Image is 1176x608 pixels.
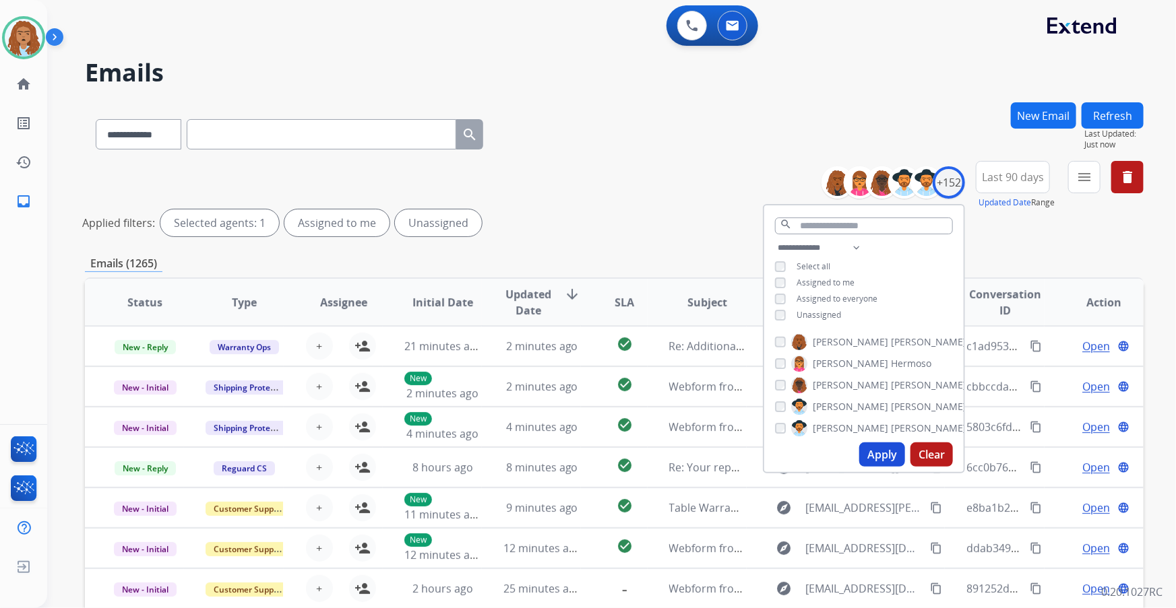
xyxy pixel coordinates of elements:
[1117,421,1129,433] mat-icon: language
[114,380,177,395] span: New - Initial
[669,339,762,353] span: Re: Additional Info
[16,76,32,92] mat-icon: home
[316,580,322,597] span: +
[1082,378,1110,395] span: Open
[617,578,633,595] mat-icon: -
[306,333,333,360] button: +
[503,581,582,596] span: 25 minutes ago
[966,460,1169,475] span: 6cc0b762-6b7f-41ed-a27f-71244820722e
[615,294,634,310] span: SLA
[206,502,293,516] span: Customer Support
[910,442,953,467] button: Clear
[891,400,966,413] span: [PERSON_NAME]
[206,380,298,395] span: Shipping Protection
[114,502,177,516] span: New - Initial
[1030,502,1042,514] mat-icon: content_copy
[16,154,32,170] mat-icon: history
[16,115,32,131] mat-icon: list_alt
[1082,338,1110,354] span: Open
[966,286,1043,318] span: Conversation ID
[82,215,155,231] p: Applied filters:
[506,460,578,475] span: 8 minutes ago
[776,540,793,556] mat-icon: explore
[1045,279,1144,326] th: Action
[1117,502,1129,514] mat-icon: language
[1030,542,1042,554] mat-icon: content_copy
[669,581,974,596] span: Webform from [EMAIL_ADDRESS][DOMAIN_NAME] on [DATE]
[306,575,333,602] button: +
[891,335,966,349] span: [PERSON_NAME]
[797,293,877,304] span: Assigned to everyone
[114,582,177,597] span: New - Initial
[797,277,855,288] span: Assigned to me
[316,500,322,516] span: +
[316,419,322,435] span: +
[306,454,333,481] button: +
[1084,139,1144,150] span: Just now
[5,19,42,57] img: avatar
[114,421,177,435] span: New - Initial
[813,378,888,392] span: [PERSON_NAME]
[933,166,965,199] div: +152
[354,378,371,395] mat-icon: person_add
[806,580,923,597] span: [EMAIL_ADDRESS][DOMAIN_NAME]
[85,255,162,272] p: Emails (1265)
[412,294,473,310] span: Initial Date
[813,335,888,349] span: [PERSON_NAME]
[404,412,432,426] p: New
[1030,340,1042,352] mat-icon: content_copy
[806,500,923,516] span: [EMAIL_ADDRESS][PERSON_NAME][DOMAIN_NAME]
[316,459,322,475] span: +
[617,498,633,514] mat-icon: check_circle
[506,419,578,434] span: 4 minutes ago
[354,459,371,475] mat-icon: person_add
[1117,542,1129,554] mat-icon: language
[503,541,582,555] span: 12 minutes ago
[354,338,371,354] mat-icon: person_add
[780,218,792,230] mat-icon: search
[404,547,483,562] span: 12 minutes ago
[1082,459,1110,475] span: Open
[891,378,966,392] span: [PERSON_NAME]
[891,357,931,370] span: Hermoso
[85,59,1144,86] h2: Emails
[1082,102,1144,129] button: Refresh
[979,197,1055,208] span: Range
[1084,129,1144,139] span: Last Updated:
[617,336,633,352] mat-icon: check_circle
[1030,461,1042,473] mat-icon: content_copy
[354,500,371,516] mat-icon: person_add
[354,419,371,435] mat-icon: person_add
[412,581,473,596] span: 2 hours ago
[982,174,1044,180] span: Last 90 days
[1082,540,1110,556] span: Open
[930,582,942,595] mat-icon: content_copy
[354,540,371,556] mat-icon: person_add
[776,500,793,516] mat-icon: explore
[966,379,1173,394] span: cbbccda1-c535-4529-85a7-8967daa4c2a6
[354,580,371,597] mat-icon: person_add
[232,294,257,310] span: Type
[406,386,478,401] span: 2 minutes ago
[1030,380,1042,393] mat-icon: content_copy
[1082,580,1110,597] span: Open
[1030,582,1042,595] mat-icon: content_copy
[1030,421,1042,433] mat-icon: content_copy
[206,421,298,435] span: Shipping Protection
[813,421,888,435] span: [PERSON_NAME]
[506,339,578,353] span: 2 minutes ago
[687,294,727,310] span: Subject
[1101,584,1163,600] p: 0.20.1027RC
[966,541,1174,555] span: ddab349a-94c4-45fd-8e1b-c7d1ea35e2a3
[930,542,942,554] mat-icon: content_copy
[979,197,1031,208] button: Updated Date
[859,442,905,467] button: Apply
[617,376,633,393] mat-icon: check_circle
[206,582,293,597] span: Customer Support
[891,421,966,435] span: [PERSON_NAME]
[506,500,578,515] span: 9 minutes ago
[406,426,478,441] span: 4 minutes ago
[966,419,1171,434] span: 5803c6fd-124c-44bc-b589-ad6e145982c2
[306,494,333,521] button: +
[462,127,478,143] mat-icon: search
